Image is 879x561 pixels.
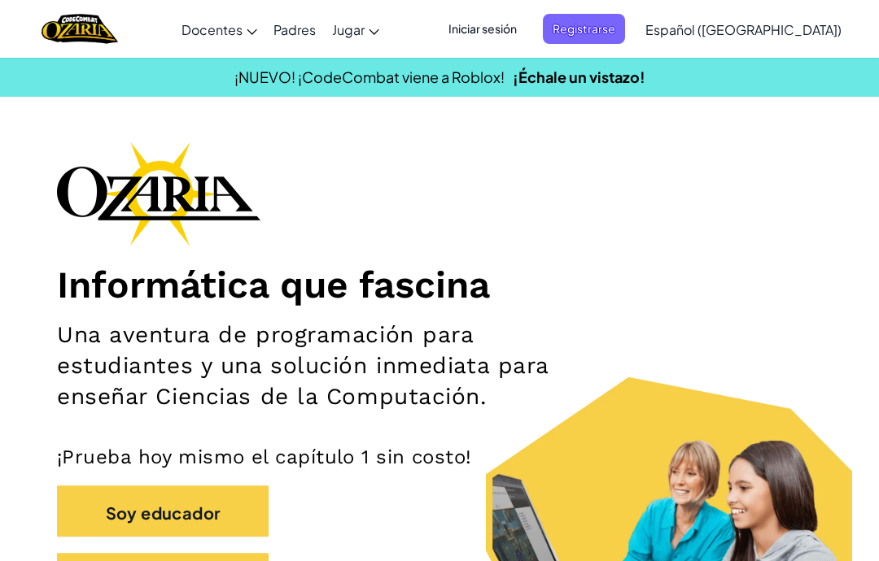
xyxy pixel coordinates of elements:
img: Logotipo de la marca Ozaria [57,141,260,246]
button: Soy educador [57,485,269,537]
font: Jugar [332,21,365,38]
font: Soy educador [106,502,221,522]
a: Jugar [324,7,387,51]
font: ¡NUEVO! ¡CodeCombat viene a Roblox! [234,67,505,86]
a: Docentes [173,7,265,51]
a: Español ([GEOGRAPHIC_DATA]) [637,7,850,51]
font: Registrarse [553,21,615,36]
button: Iniciar sesión [439,14,527,44]
a: Padres [265,7,324,51]
img: Hogar [42,12,117,46]
font: Docentes [181,21,243,38]
a: Logotipo de Ozaria de CodeCombat [42,12,117,46]
a: ¡Échale un vistazo! [513,67,645,86]
font: Español ([GEOGRAPHIC_DATA]) [645,21,842,38]
font: Informática que fascina [57,263,490,307]
font: Iniciar sesión [448,21,517,36]
font: ¡Prueba hoy mismo el capítulo 1 sin costo! [57,446,472,468]
font: Una aventura de programación para estudiantes y una solución inmediata para enseñar Ciencias de l... [57,321,549,410]
button: Registrarse [543,14,625,44]
font: Padres [273,21,316,38]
